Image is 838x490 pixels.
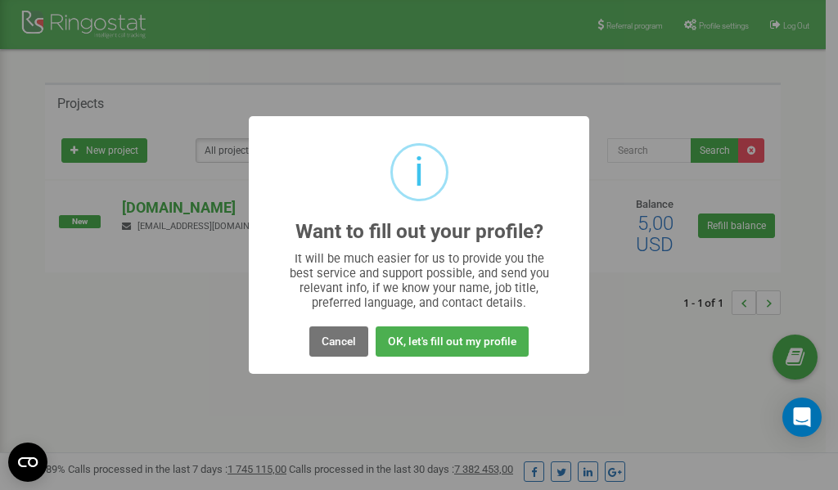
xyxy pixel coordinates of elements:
div: i [414,146,424,199]
button: Cancel [309,326,368,357]
button: Open CMP widget [8,443,47,482]
button: OK, let's fill out my profile [376,326,529,357]
div: Open Intercom Messenger [782,398,822,437]
h2: Want to fill out your profile? [295,221,543,243]
div: It will be much easier for us to provide you the best service and support possible, and send you ... [282,251,557,310]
